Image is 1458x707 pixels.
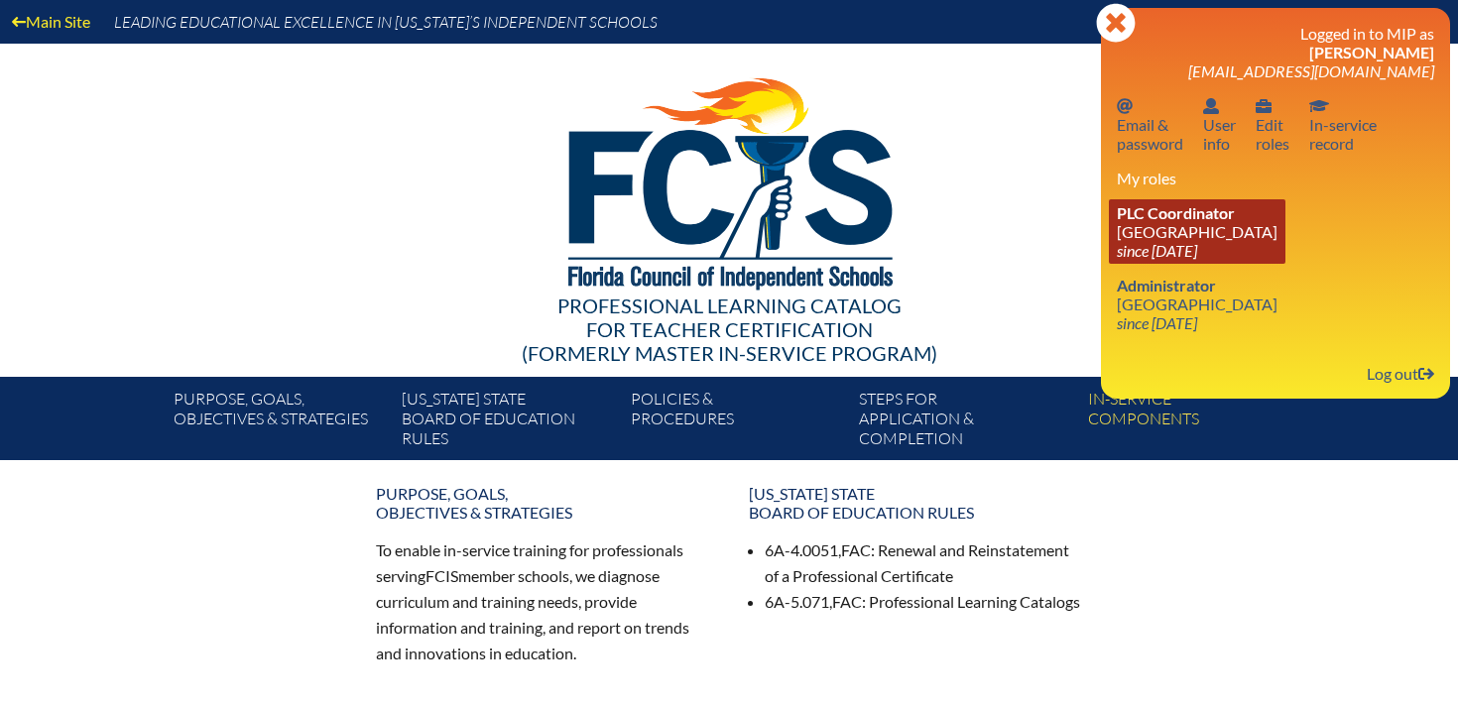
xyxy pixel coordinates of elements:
[166,385,394,460] a: Purpose, goals,objectives & strategies
[586,317,873,341] span: for Teacher Certification
[832,592,862,611] span: FAC
[1117,24,1434,80] h3: Logged in to MIP as
[623,385,851,460] a: Policies &Procedures
[765,589,1082,615] li: 6A-5.071, : Professional Learning Catalogs
[1117,169,1434,187] h3: My roles
[1203,98,1219,114] svg: User info
[364,476,721,530] a: Purpose, goals,objectives & strategies
[1256,98,1272,114] svg: User info
[737,476,1094,530] a: [US_STATE] StateBoard of Education rules
[1109,272,1285,336] a: Administrator [GEOGRAPHIC_DATA] since [DATE]
[158,294,1300,365] div: Professional Learning Catalog (formerly Master In-service Program)
[1188,61,1434,80] span: [EMAIL_ADDRESS][DOMAIN_NAME]
[1301,92,1385,157] a: In-service recordIn-servicerecord
[525,44,934,314] img: FCISlogo221.eps
[1109,92,1191,157] a: Email passwordEmail &password
[1117,203,1235,222] span: PLC Coordinator
[1248,92,1297,157] a: User infoEditroles
[1418,366,1434,382] svg: Log out
[1117,276,1216,295] span: Administrator
[1080,385,1308,460] a: In-servicecomponents
[4,8,98,35] a: Main Site
[851,385,1079,460] a: Steps forapplication & completion
[425,566,458,585] span: FCIS
[1309,43,1434,61] span: [PERSON_NAME]
[1096,3,1136,43] svg: Close
[1117,313,1197,332] i: since [DATE]
[1195,92,1244,157] a: User infoUserinfo
[1359,360,1442,387] a: Log outLog out
[841,540,871,559] span: FAC
[765,537,1082,589] li: 6A-4.0051, : Renewal and Reinstatement of a Professional Certificate
[1109,199,1285,264] a: PLC Coordinator [GEOGRAPHIC_DATA] since [DATE]
[1117,98,1133,114] svg: Email password
[376,537,709,665] p: To enable in-service training for professionals serving member schools, we diagnose curriculum an...
[394,385,622,460] a: [US_STATE] StateBoard of Education rules
[1117,241,1197,260] i: since [DATE]
[1309,98,1329,114] svg: In-service record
